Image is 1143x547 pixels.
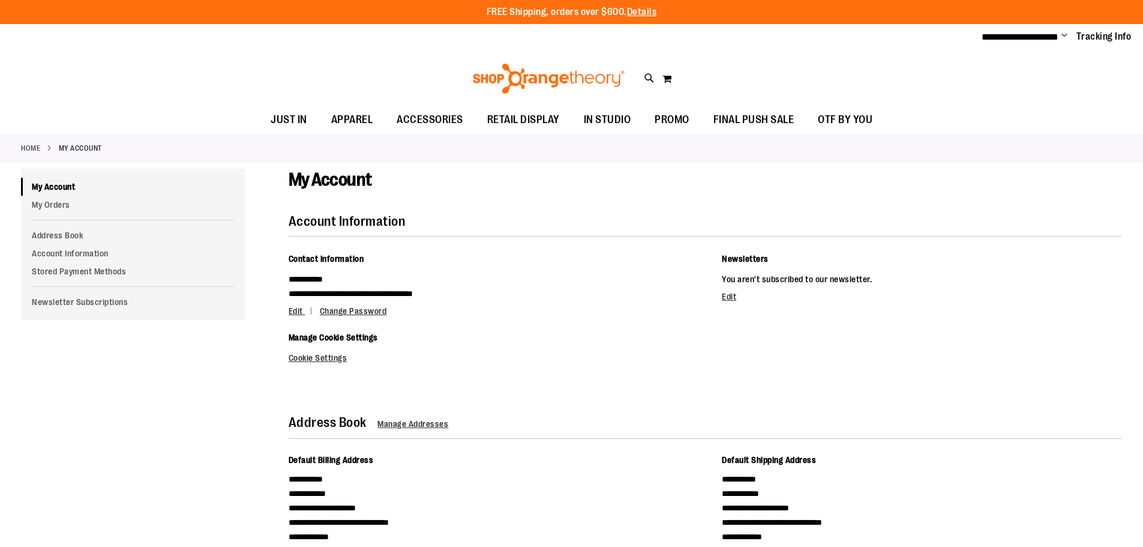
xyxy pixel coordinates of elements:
span: Edit [289,306,303,316]
strong: Address Book [289,415,367,430]
span: APPAREL [331,106,373,133]
a: Newsletter Subscriptions [21,293,245,311]
span: Newsletters [722,254,769,264]
p: FREE Shipping, orders over $600. [487,5,657,19]
a: Cookie Settings [289,353,347,363]
a: IN STUDIO [572,106,643,134]
span: IN STUDIO [584,106,631,133]
span: RETAIL DISPLAY [487,106,560,133]
a: My Orders [21,196,245,214]
a: Tracking Info [1076,30,1132,43]
a: My Account [21,178,245,196]
a: Edit [722,292,736,301]
strong: Account Information [289,214,406,229]
span: JUST IN [271,106,307,133]
a: PROMO [643,106,701,134]
a: FINAL PUSH SALE [701,106,806,134]
span: Manage Cookie Settings [289,333,378,342]
span: My Account [289,169,372,190]
strong: My Account [59,143,102,154]
a: OTF BY YOU [806,106,884,134]
a: Change Password [320,306,387,316]
a: Edit [289,306,318,316]
span: OTF BY YOU [818,106,872,133]
a: Account Information [21,244,245,262]
span: PROMO [655,106,689,133]
a: Details [627,7,657,17]
a: RETAIL DISPLAY [475,106,572,134]
a: ACCESSORIES [385,106,475,134]
a: APPAREL [319,106,385,134]
span: ACCESSORIES [397,106,463,133]
span: Default Billing Address [289,455,374,465]
span: Default Shipping Address [722,455,816,465]
a: Manage Addresses [377,419,448,429]
a: Home [21,143,40,154]
button: Account menu [1061,31,1067,43]
span: FINAL PUSH SALE [713,106,794,133]
a: Stored Payment Methods [21,262,245,280]
span: Contact Information [289,254,364,264]
p: You aren't subscribed to our newsletter. [722,272,1122,286]
a: JUST IN [259,106,319,134]
img: Shop Orangetheory [471,64,626,94]
a: Address Book [21,226,245,244]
